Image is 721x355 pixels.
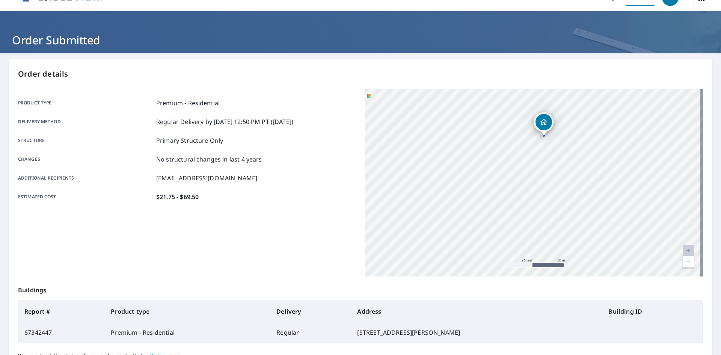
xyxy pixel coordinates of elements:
p: Order details [18,68,703,80]
p: [EMAIL_ADDRESS][DOMAIN_NAME] [156,174,257,183]
th: Building ID [602,301,703,322]
p: Premium - Residential [156,98,220,107]
td: Regular [270,322,351,343]
p: No structural changes in last 4 years [156,155,262,164]
p: Product type [18,98,153,107]
p: Buildings [18,276,703,301]
th: Delivery [270,301,351,322]
td: 67342447 [18,322,105,343]
p: Structure [18,136,153,145]
td: [STREET_ADDRESS][PERSON_NAME] [351,322,602,343]
p: $21.75 - $69.50 [156,192,199,201]
th: Address [351,301,602,322]
div: Dropped pin, building 1, Residential property, 5041 Saint Patrick Cir Charleston, WV 25313 [534,112,554,136]
p: Delivery method [18,117,153,126]
p: Regular Delivery by [DATE] 12:50 PM PT ([DATE]) [156,117,293,126]
p: Primary Structure Only [156,136,223,145]
th: Product type [105,301,270,322]
a: Current Level 20, Zoom In Disabled [683,245,694,256]
p: Changes [18,155,153,164]
p: Additional recipients [18,174,153,183]
th: Report # [18,301,105,322]
p: Estimated cost [18,192,153,201]
a: Current Level 20, Zoom Out [683,256,694,267]
h1: Order Submitted [9,32,712,48]
td: Premium - Residential [105,322,270,343]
